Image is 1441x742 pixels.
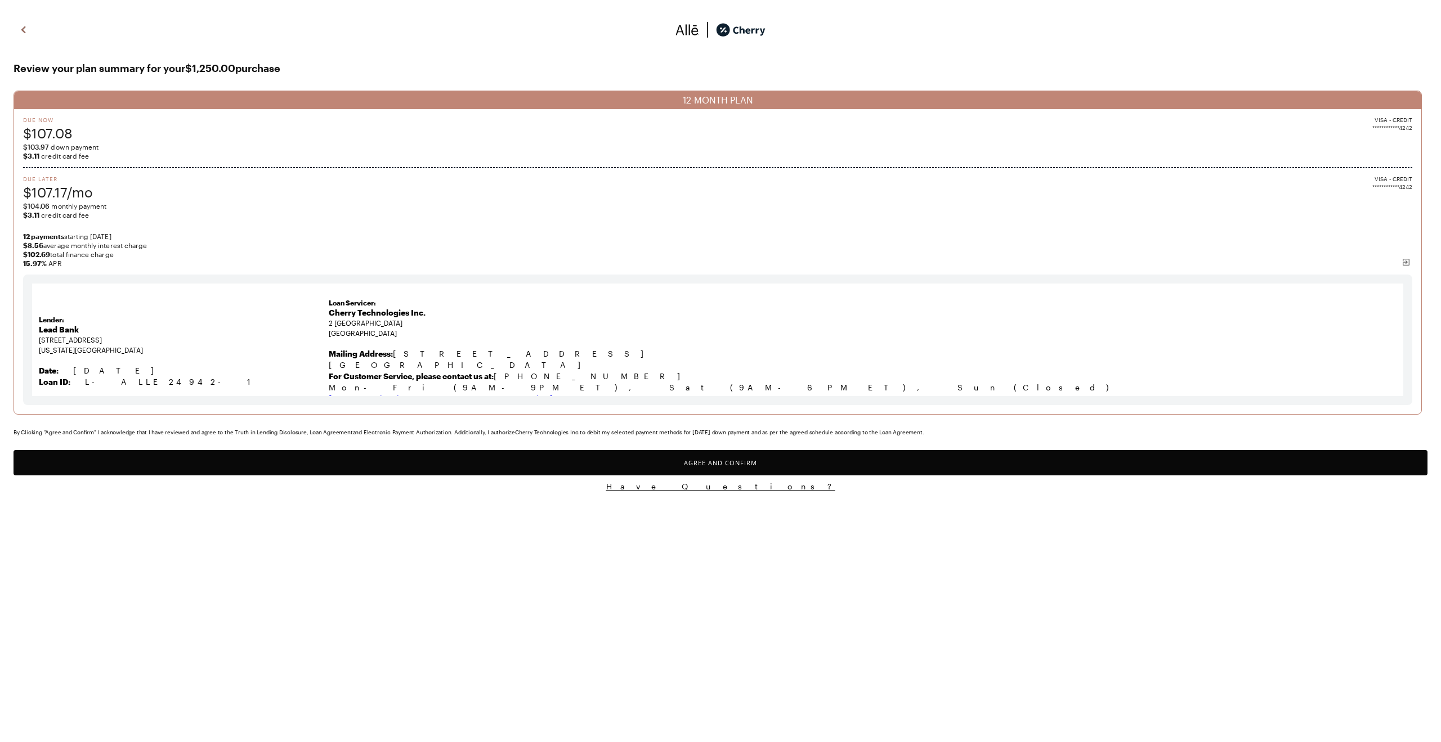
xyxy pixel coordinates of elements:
span: credit card fee [23,210,1412,219]
div: 12-MONTH PLAN [14,91,1421,109]
button: Agree and Confirm [14,450,1427,475]
span: total finance charge [23,250,1412,259]
span: $104.06 [23,202,50,210]
button: Have Questions? [14,481,1427,492]
p: [STREET_ADDRESS] [GEOGRAPHIC_DATA] [329,348,1397,371]
span: starting [DATE] [23,232,1412,241]
img: cherry_black_logo-DrOE_MJI.svg [716,21,766,38]
span: VISA - CREDIT [1375,175,1412,183]
span: [DATE] [73,366,165,375]
span: $107.08 [23,124,73,142]
b: 15.97 % [23,259,47,267]
strong: 12 payments [23,232,64,240]
strong: Loan Servicer: [329,299,376,307]
span: down payment [23,142,1412,151]
strong: Loan ID: [39,377,70,386]
img: svg%3e [17,21,30,38]
p: [PHONE_NUMBER] [329,371,1397,382]
span: Due Later [23,175,93,183]
p: Mon-Fri (9AM-9PM ET), Sat (9AM-6PM ET), Sun (Closed) [329,382,1397,393]
span: credit card fee [23,151,1412,160]
span: Due Now [23,116,73,124]
b: $3.11 [23,211,39,219]
strong: $8.56 [23,241,43,249]
div: By Clicking "Agree and Confirm" I acknowledge that I have reviewed and agree to the Truth in Lend... [14,428,1427,437]
span: Review your plan summary for your $1,250.00 purchase [14,59,1427,77]
img: svg%3e [699,21,716,38]
td: [STREET_ADDRESS] [US_STATE][GEOGRAPHIC_DATA] [39,295,329,407]
b: For Customer Service, please contact us at: [329,371,494,381]
span: monthly payment [23,201,1412,210]
span: APR [23,259,1412,268]
span: Cherry Technologies Inc. [329,308,426,317]
img: svg%3e [1402,258,1411,267]
b: Mailing Address: [329,349,393,358]
span: VISA - CREDIT [1375,116,1412,124]
strong: Lead Bank [39,325,79,334]
span: $107.17/mo [23,183,93,201]
span: $103.97 [23,143,49,151]
span: L-ALLE24942-1 [85,377,254,386]
img: svg%3e [675,21,699,38]
td: 2 [GEOGRAPHIC_DATA] [GEOGRAPHIC_DATA] [329,295,1397,407]
span: average monthly interest charge [23,241,1412,250]
strong: Date: [39,366,59,375]
strong: $102.69 [23,250,50,258]
b: $3.11 [23,152,39,160]
strong: Lender: [39,316,64,323]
